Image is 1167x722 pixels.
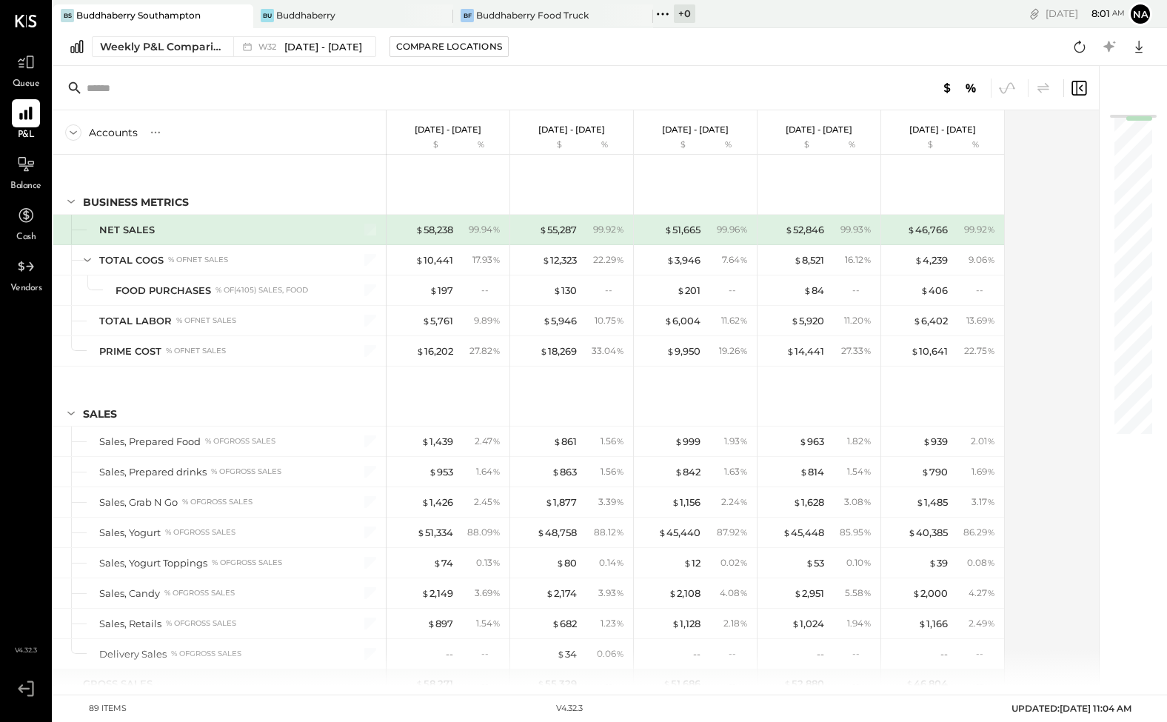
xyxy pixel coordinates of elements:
[791,315,799,327] span: $
[457,139,505,151] div: %
[415,124,481,135] p: [DATE] - [DATE]
[664,314,700,328] div: 6,004
[911,344,948,358] div: 10,641
[537,526,577,540] div: 48,758
[546,586,577,601] div: 2,174
[540,345,548,357] span: $
[740,223,748,235] span: %
[976,284,995,296] div: --
[99,344,161,358] div: PRIME COST
[740,465,748,477] span: %
[1,201,51,244] a: Cash
[740,314,748,326] span: %
[545,496,553,508] span: $
[168,255,228,265] div: % of NET SALES
[913,314,948,328] div: 6,402
[740,526,748,538] span: %
[786,124,852,135] p: [DATE] - [DATE]
[556,557,564,569] span: $
[552,617,577,631] div: 682
[616,495,624,507] span: %
[492,526,501,538] span: %
[916,495,948,509] div: 1,485
[552,618,560,629] span: $
[675,435,700,449] div: 999
[921,465,948,479] div: 790
[969,253,995,267] div: 9.06
[616,586,624,598] span: %
[740,556,748,568] span: %
[542,253,577,267] div: 12,323
[721,314,748,327] div: 11.62
[476,9,589,21] div: Buddhaberry Food Truck
[421,496,429,508] span: $
[666,254,675,266] span: $
[794,253,824,267] div: 8,521
[539,223,577,237] div: 55,287
[913,315,921,327] span: $
[469,344,501,358] div: 27.82
[616,223,624,235] span: %
[964,223,995,236] div: 99.92
[164,588,235,598] div: % of GROSS SALES
[429,284,453,298] div: 197
[792,618,800,629] span: $
[83,407,117,421] div: SALES
[492,465,501,477] span: %
[863,314,872,326] span: %
[987,617,995,629] span: %
[182,497,253,507] div: % of GROSS SALES
[284,40,362,54] span: [DATE] - [DATE]
[740,435,748,447] span: %
[492,556,501,568] span: %
[704,139,752,151] div: %
[552,466,560,478] span: $
[863,617,872,629] span: %
[641,139,700,151] div: $
[492,617,501,629] span: %
[847,617,872,630] div: 1.94
[99,617,161,631] div: Sales, Retails
[99,465,207,479] div: Sales, Prepared drinks
[415,223,453,237] div: 58,238
[658,526,700,540] div: 45,440
[598,586,624,600] div: 3.93
[415,224,424,235] span: $
[415,253,453,267] div: 10,441
[929,556,948,570] div: 39
[396,40,502,53] div: Compare Locations
[1,48,51,91] a: Queue
[664,315,672,327] span: $
[720,586,748,600] div: 4.08
[964,344,995,358] div: 22.75
[492,223,501,235] span: %
[215,285,308,295] div: % of (4105) Sales, Food
[429,465,453,479] div: 953
[863,344,872,356] span: %
[908,527,916,538] span: $
[844,314,872,327] div: 11.20
[556,556,577,570] div: 80
[664,223,700,237] div: 51,665
[276,9,335,21] div: Buddhaberry
[616,526,624,538] span: %
[845,586,872,600] div: 5.58
[552,465,577,479] div: 863
[543,315,551,327] span: $
[969,586,995,600] div: 4.27
[598,495,624,509] div: 3.39
[92,36,376,57] button: Weekly P&L Comparison W32[DATE] - [DATE]
[594,526,624,539] div: 88.12
[1,99,51,142] a: P&L
[422,314,453,328] div: 5,761
[722,253,748,267] div: 7.64
[546,587,554,599] span: $
[740,495,748,507] span: %
[18,129,35,142] span: P&L
[666,344,700,358] div: 9,950
[912,586,948,601] div: 2,000
[518,139,577,151] div: $
[920,284,929,296] span: $
[605,284,624,296] div: --
[616,465,624,477] span: %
